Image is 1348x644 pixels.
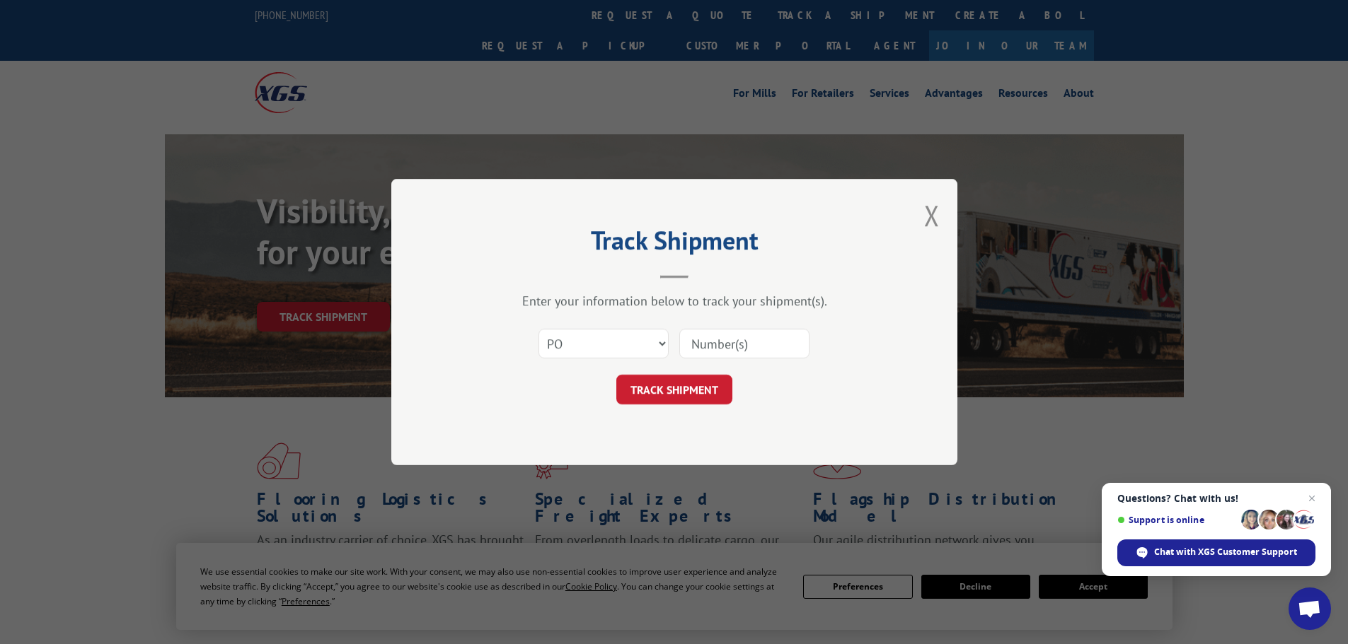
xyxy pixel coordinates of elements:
[462,293,887,309] div: Enter your information below to track your shipment(s).
[1289,587,1331,630] div: Open chat
[1117,515,1236,525] span: Support is online
[1117,493,1315,504] span: Questions? Chat with us!
[679,329,810,358] input: Number(s)
[1117,539,1315,566] div: Chat with XGS Customer Support
[616,375,732,404] button: TRACK SHIPMENT
[924,197,940,234] button: Close modal
[1154,546,1297,558] span: Chat with XGS Customer Support
[1303,490,1320,507] span: Close chat
[462,230,887,257] h2: Track Shipment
